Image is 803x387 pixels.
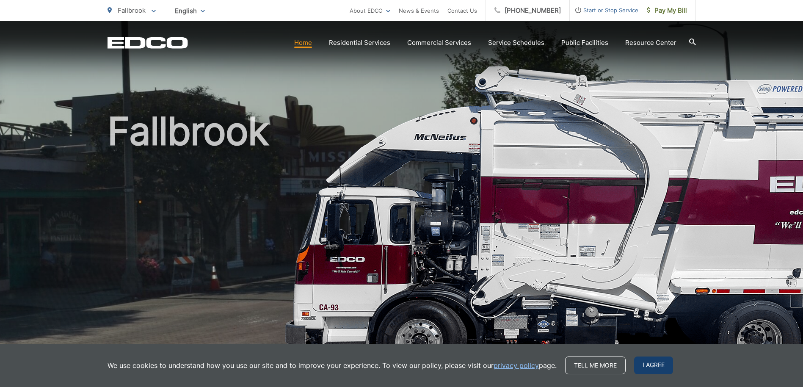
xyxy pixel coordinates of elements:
span: Pay My Bill [647,6,687,16]
a: News & Events [399,6,439,16]
h1: Fallbrook [108,110,696,378]
span: English [168,3,211,18]
a: About EDCO [350,6,390,16]
a: EDCD logo. Return to the homepage. [108,37,188,49]
a: Contact Us [447,6,477,16]
a: Residential Services [329,38,390,48]
a: Service Schedules [488,38,544,48]
a: Resource Center [625,38,676,48]
a: Home [294,38,312,48]
span: I agree [634,357,673,374]
p: We use cookies to understand how you use our site and to improve your experience. To view our pol... [108,360,557,370]
span: Fallbrook [118,6,146,14]
a: Tell me more [565,357,626,374]
a: Public Facilities [561,38,608,48]
a: Commercial Services [407,38,471,48]
a: privacy policy [494,360,539,370]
